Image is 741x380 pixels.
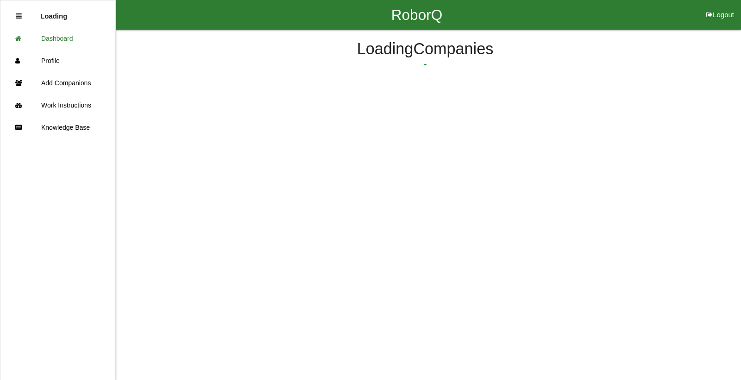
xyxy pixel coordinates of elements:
a: Work Instructions [0,94,115,116]
a: Dashboard [0,27,115,50]
p: Loading [40,5,67,20]
div: Close [16,5,22,27]
a: Knowledge Base [0,116,115,139]
a: Add Companions [0,72,115,94]
a: Profile [0,50,115,72]
h4: Loading Companies [139,40,711,58]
